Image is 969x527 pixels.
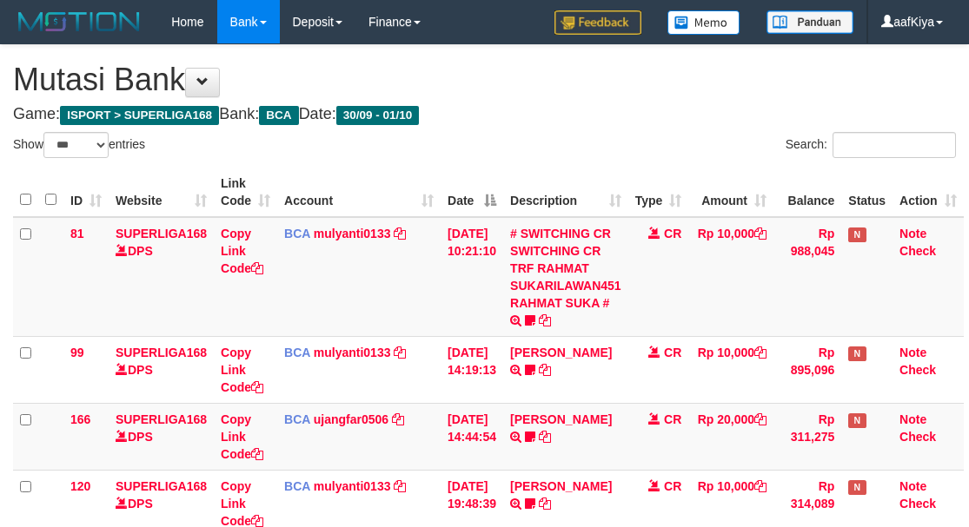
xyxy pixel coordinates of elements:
[70,412,90,426] span: 166
[13,9,145,35] img: MOTION_logo.png
[441,168,503,217] th: Date: activate to sort column descending
[899,244,936,258] a: Check
[214,168,277,217] th: Link Code: activate to sort column ascending
[754,479,767,493] a: Copy Rp 10,000 to clipboard
[441,336,503,403] td: [DATE] 14:19:13
[510,346,612,359] a: [PERSON_NAME]
[899,227,926,240] a: Note
[773,336,841,403] td: Rp 895,096
[394,479,406,493] a: Copy mulyanti0133 to clipboard
[394,346,406,359] a: Copy mulyanti0133 to clipboard
[773,168,841,217] th: Balance
[441,403,503,470] td: [DATE] 14:44:54
[13,132,145,158] label: Show entries
[688,336,773,403] td: Rp 10,000
[13,106,956,123] h4: Game: Bank: Date:
[833,132,956,158] input: Search:
[786,132,956,158] label: Search:
[109,336,214,403] td: DPS
[314,479,391,493] a: mulyanti0133
[314,412,388,426] a: ujangfar0506
[664,227,681,240] span: CR
[336,106,420,125] span: 30/09 - 01/10
[441,217,503,337] td: [DATE] 10:21:10
[539,497,551,511] a: Copy AKBAR SAPUTR to clipboard
[109,168,214,217] th: Website: activate to sort column ascending
[773,217,841,337] td: Rp 988,045
[899,412,926,426] a: Note
[13,63,956,97] h1: Mutasi Bank
[70,346,84,359] span: 99
[773,403,841,470] td: Rp 311,275
[848,413,866,428] span: Has Note
[848,346,866,361] span: Has Note
[510,412,612,426] a: [PERSON_NAME]
[899,346,926,359] a: Note
[899,363,936,377] a: Check
[848,480,866,495] span: Has Note
[116,227,207,240] a: SUPERLIGA168
[221,412,263,461] a: Copy Link Code
[899,430,936,444] a: Check
[688,168,773,217] th: Amount: activate to sort column ascending
[628,168,689,217] th: Type: activate to sort column ascending
[221,346,263,394] a: Copy Link Code
[70,227,84,240] span: 81
[284,346,310,359] span: BCA
[899,497,936,511] a: Check
[503,168,628,217] th: Description: activate to sort column ascending
[284,479,310,493] span: BCA
[63,168,109,217] th: ID: activate to sort column ascending
[392,412,404,426] a: Copy ujangfar0506 to clipboard
[116,412,207,426] a: SUPERLIGA168
[277,168,441,217] th: Account: activate to sort column ascending
[221,227,263,275] a: Copy Link Code
[848,227,866,242] span: Has Note
[510,479,612,493] a: [PERSON_NAME]
[314,346,391,359] a: mulyanti0133
[754,227,767,240] a: Copy Rp 10,000 to clipboard
[767,10,853,34] img: panduan.png
[664,346,681,359] span: CR
[554,10,641,35] img: Feedback.jpg
[539,430,551,444] a: Copy NOVEN ELING PRAYOG to clipboard
[284,227,310,240] span: BCA
[109,217,214,337] td: DPS
[841,168,893,217] th: Status
[539,313,551,327] a: Copy # SWITCHING CR SWITCHING CR TRF RAHMAT SUKARILAWAN451 RAHMAT SUKA # to clipboard
[893,168,964,217] th: Action: activate to sort column ascending
[754,412,767,426] a: Copy Rp 20,000 to clipboard
[667,10,740,35] img: Button%20Memo.svg
[284,412,310,426] span: BCA
[539,363,551,377] a: Copy MUHAMMAD REZA to clipboard
[70,479,90,493] span: 120
[116,479,207,493] a: SUPERLIGA168
[754,346,767,359] a: Copy Rp 10,000 to clipboard
[60,106,219,125] span: ISPORT > SUPERLIGA168
[109,403,214,470] td: DPS
[688,217,773,337] td: Rp 10,000
[43,132,109,158] select: Showentries
[116,346,207,359] a: SUPERLIGA168
[664,412,681,426] span: CR
[688,403,773,470] td: Rp 20,000
[259,106,298,125] span: BCA
[314,227,391,240] a: mulyanti0133
[510,227,621,310] a: # SWITCHING CR SWITCHING CR TRF RAHMAT SUKARILAWAN451 RAHMAT SUKA #
[899,479,926,493] a: Note
[664,479,681,493] span: CR
[394,227,406,240] a: Copy mulyanti0133 to clipboard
